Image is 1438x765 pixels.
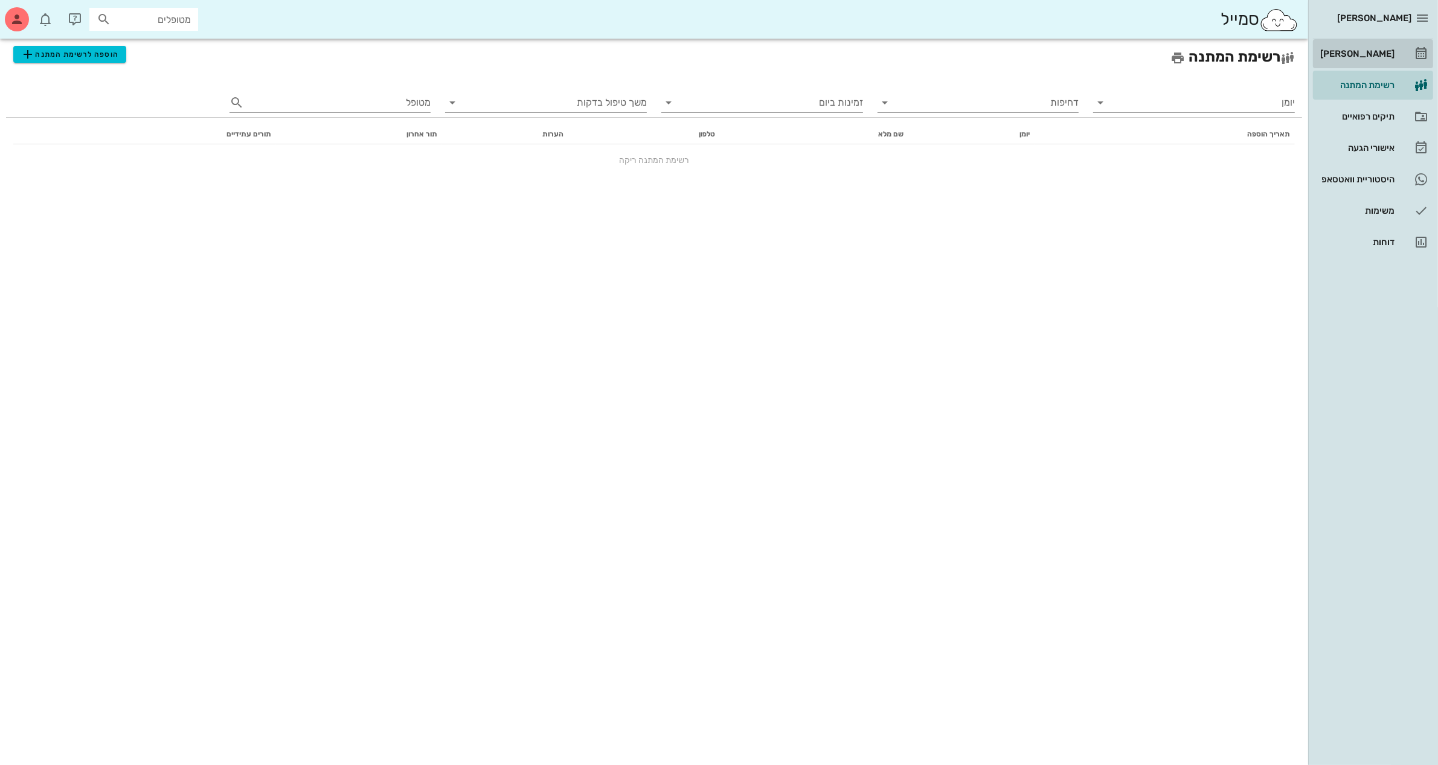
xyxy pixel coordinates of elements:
span: טלפון [699,130,715,138]
span: יומן [1019,130,1030,138]
span: [PERSON_NAME] [1337,13,1411,24]
div: משך טיפול בדקות [445,93,647,112]
div: זמינות ביום [661,93,863,112]
span: תג [36,10,43,17]
th: שם מלא: לא ממוין. לחץ למיון לפי סדר עולה. הפעל למיון עולה. [720,125,908,144]
a: אישורי הגעה [1313,133,1433,162]
div: אישורי הגעה [1318,143,1395,153]
div: תיקים רפואיים [1318,112,1395,121]
h2: רשימת המתנה [13,46,1295,69]
div: דחיפות [878,93,1079,112]
th: תורים עתידיים [53,125,276,144]
a: דוחות [1313,228,1433,257]
a: [PERSON_NAME] [1313,39,1433,68]
th: הערות [442,125,568,144]
span: תור אחרון [406,130,437,138]
a: רשימת המתנה [1313,71,1433,100]
div: סמייל [1221,7,1298,33]
span: הערות [542,130,563,138]
a: היסטוריית וואטסאפ [1313,165,1433,194]
button: הוספה לרשימת המתנה [13,46,126,63]
span: תורים עתידיים [226,130,271,138]
th: תאריך הוספה: לא ממוין. לחץ למיון לפי סדר עולה. הפעל למיון עולה. [1035,125,1295,144]
span: תאריך הוספה [1247,130,1290,138]
a: משימות [1313,196,1433,225]
div: דוחות [1318,237,1395,247]
th: יומן: לא ממוין. לחץ למיון לפי סדר עולה. הפעל למיון עולה. [908,125,1035,144]
a: תיקים רפואיים [1313,102,1433,131]
div: רשימת המתנה [1318,80,1395,90]
img: SmileCloud logo [1259,8,1298,32]
th: תור אחרון [276,125,442,144]
span: הוספה לרשימת המתנה [21,47,118,62]
th: טלפון: לא ממוין. לחץ למיון לפי סדר עולה. הפעל למיון עולה. [568,125,719,144]
span: שם מלא [878,130,904,138]
div: היסטוריית וואטסאפ [1318,174,1395,184]
div: משימות [1318,206,1395,216]
div: [PERSON_NAME] [1318,49,1395,59]
div: רשימת המתנה ריקה [18,154,1290,167]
